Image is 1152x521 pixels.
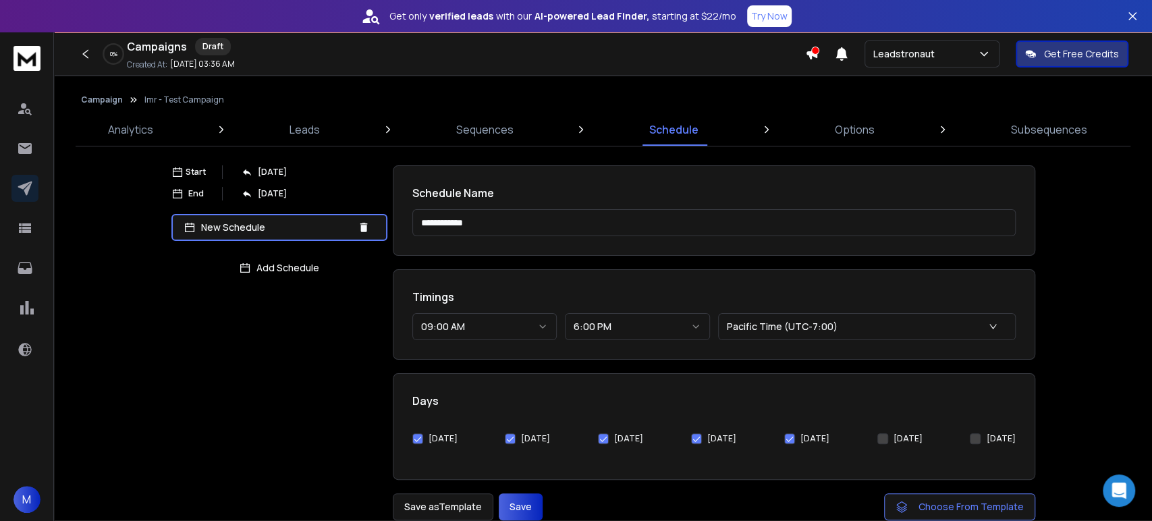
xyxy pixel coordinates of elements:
[13,486,40,513] button: M
[195,38,231,55] div: Draft
[499,493,543,520] button: Save
[747,5,792,27] button: Try Now
[873,47,940,61] p: Leadstronaut
[448,113,522,146] a: Sequences
[614,433,643,444] label: [DATE]
[281,113,328,146] a: Leads
[456,121,514,138] p: Sequences
[389,9,736,23] p: Get only with our starting at $22/mo
[534,9,649,23] strong: AI-powered Lead Finder,
[565,313,710,340] button: 6:00 PM
[127,38,187,55] h1: Campaigns
[1016,40,1128,67] button: Get Free Credits
[258,167,287,177] p: [DATE]
[412,289,1016,305] h1: Timings
[827,113,883,146] a: Options
[1044,47,1119,61] p: Get Free Credits
[1011,121,1087,138] p: Subsequences
[13,46,40,71] img: logo
[393,493,493,520] button: Save asTemplate
[186,167,206,177] p: Start
[171,254,387,281] button: Add Schedule
[100,113,161,146] a: Analytics
[835,121,875,138] p: Options
[894,433,923,444] label: [DATE]
[800,433,829,444] label: [DATE]
[429,433,458,444] label: [DATE]
[727,320,843,333] p: Pacific Time (UTC-7:00)
[170,59,235,70] p: [DATE] 03:36 AM
[649,121,698,138] p: Schedule
[290,121,320,138] p: Leads
[986,433,1015,444] label: [DATE]
[412,393,1016,409] h1: Days
[429,9,493,23] strong: verified leads
[1003,113,1095,146] a: Subsequences
[81,94,123,105] button: Campaign
[751,9,788,23] p: Try Now
[521,433,550,444] label: [DATE]
[258,188,287,199] p: [DATE]
[144,94,224,105] p: Imr - Test Campaign
[127,59,167,70] p: Created At:
[918,500,1024,514] span: Choose From Template
[641,113,707,146] a: Schedule
[188,188,204,199] p: End
[110,50,117,58] p: 0 %
[884,493,1035,520] button: Choose From Template
[412,185,1016,201] h1: Schedule Name
[1103,474,1135,507] div: Open Intercom Messenger
[201,221,352,234] p: New Schedule
[412,313,557,340] button: 09:00 AM
[707,433,736,444] label: [DATE]
[108,121,153,138] p: Analytics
